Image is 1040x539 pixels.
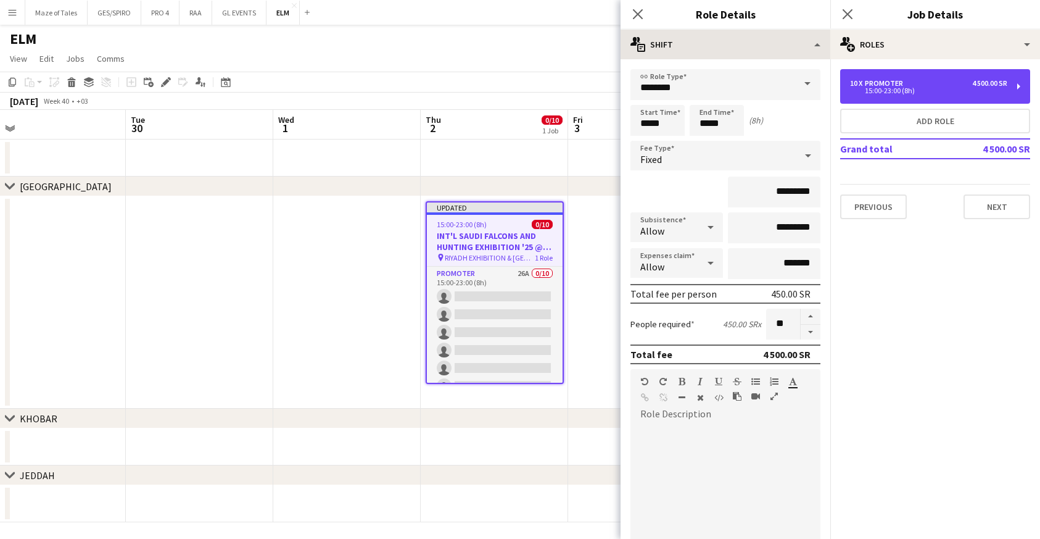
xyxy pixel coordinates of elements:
[20,180,112,193] div: [GEOGRAPHIC_DATA]
[20,469,55,482] div: JEDDAH
[830,30,1040,59] div: Roles
[788,377,797,386] button: Text Color
[39,53,54,64] span: Edit
[427,203,563,212] div: Updated
[61,51,89,67] a: Jobs
[801,325,820,340] button: Decrease
[92,51,130,67] a: Comms
[723,319,761,330] div: 450.00 SR x
[771,288,811,300] div: 450.00 SR
[840,109,1030,133] button: Add role
[426,114,441,125] span: Thu
[180,1,212,25] button: RAA
[640,377,649,386] button: Undo
[621,30,830,59] div: Shift
[733,377,741,386] button: Strikethrough
[20,412,57,425] div: KHOBAR
[532,220,553,229] span: 0/10
[41,96,72,106] span: Week 40
[131,114,145,125] span: Tue
[427,267,563,470] app-card-role: Promoter26A0/1015:00-23:00 (8h)
[659,377,667,386] button: Redo
[850,88,1007,94] div: 15:00-23:00 (8h)
[10,95,38,107] div: [DATE]
[677,377,686,386] button: Bold
[630,288,717,300] div: Total fee per person
[445,253,535,262] span: RIYADH EXHIBITION & [GEOGRAPHIC_DATA] - [GEOGRAPHIC_DATA]
[830,6,1040,22] h3: Job Details
[714,377,723,386] button: Underline
[630,319,695,330] label: People required
[850,79,865,88] div: 10 x
[640,225,664,237] span: Allow
[621,6,830,22] h3: Role Details
[276,121,294,135] span: 1
[696,393,704,403] button: Clear Formatting
[66,53,85,64] span: Jobs
[801,309,820,325] button: Increase
[573,114,583,125] span: Fri
[630,348,672,361] div: Total fee
[770,377,778,386] button: Ordered List
[266,1,300,25] button: ELM
[749,115,763,126] div: (8h)
[640,153,662,165] span: Fixed
[535,253,553,262] span: 1 Role
[542,126,562,135] div: 1 Job
[97,53,125,64] span: Comms
[677,393,686,403] button: Horizontal Line
[427,230,563,253] h3: INT'L SAUDI FALCONS AND HUNTING EXHIBITION '25 @ [GEOGRAPHIC_DATA] - [GEOGRAPHIC_DATA]
[10,30,36,48] h1: ELM
[10,53,27,64] span: View
[278,114,294,125] span: Wed
[865,79,908,88] div: Promoter
[840,194,907,219] button: Previous
[952,139,1030,159] td: 4 500.00 SR
[751,377,760,386] button: Unordered List
[542,115,563,125] span: 0/10
[25,1,88,25] button: Maze of Tales
[426,201,564,384] app-job-card: Updated15:00-23:00 (8h)0/10INT'L SAUDI FALCONS AND HUNTING EXHIBITION '25 @ [GEOGRAPHIC_DATA] - [...
[840,139,952,159] td: Grand total
[35,51,59,67] a: Edit
[5,51,32,67] a: View
[571,121,583,135] span: 3
[129,121,145,135] span: 30
[88,1,141,25] button: GES/SPIRO
[141,1,180,25] button: PRO 4
[733,391,741,401] button: Paste as plain text
[696,377,704,386] button: Italic
[972,79,1007,88] div: 4 500.00 SR
[751,391,760,401] button: Insert video
[437,220,487,229] span: 15:00-23:00 (8h)
[212,1,266,25] button: GL EVENTS
[763,348,811,361] div: 4 500.00 SR
[76,96,88,106] div: +03
[640,261,664,273] span: Allow
[424,121,441,135] span: 2
[964,194,1030,219] button: Next
[770,391,778,401] button: Fullscreen
[714,393,723,403] button: HTML Code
